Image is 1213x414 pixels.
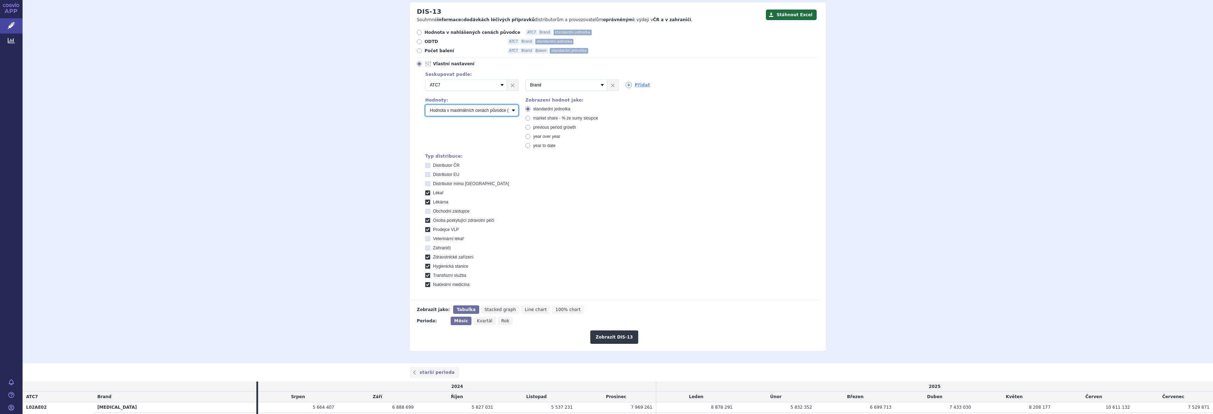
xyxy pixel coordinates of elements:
[417,8,441,16] h2: DIS-13
[417,392,496,402] td: Říjen
[816,392,895,402] td: Březen
[525,98,618,103] div: Zobrazení hodnot jako:
[538,30,551,35] span: Brand
[533,143,555,148] span: year to date
[94,402,257,413] th: [MEDICAL_DATA]
[533,106,570,111] span: standardní jednotka
[437,17,461,22] strong: informace
[791,405,812,410] span: 5 832 352
[576,392,656,402] td: Prosinec
[950,405,971,410] span: 7 433 030
[433,218,494,223] span: Osoba poskytující zdravotní péči
[425,39,502,44] span: ODTD
[533,125,576,130] span: previous period growth
[555,307,580,312] span: 100% chart
[433,245,451,250] span: Zahraničí
[433,190,444,195] span: Lékař
[895,392,974,402] td: Duben
[1133,392,1213,402] td: Červenec
[433,163,459,168] span: Distributor ČR
[626,82,650,88] a: Přidat
[603,17,633,22] strong: oprávněným
[433,209,469,214] span: Obchodní zástupce
[457,307,475,312] span: Tabulka
[97,394,111,399] span: Brand
[533,116,598,121] span: market share - % ze sumy sloupce
[418,79,819,91] div: 2
[464,17,535,22] strong: dodávkách léčivých přípravků
[507,80,518,90] a: ×
[433,200,448,205] span: Lékárna
[433,273,466,278] span: Transfúzní služba
[258,382,656,392] td: 2024
[520,39,534,44] span: Brand
[433,61,511,67] span: Vlastní nastavení
[433,172,459,177] span: Distributor EU
[472,405,493,410] span: 5 827 031
[550,48,588,54] span: standardní jednotka
[508,48,519,54] span: ATC7
[433,264,468,269] span: Hygienická stanice
[533,134,560,139] span: year over year
[870,405,891,410] span: 6 699 713
[525,307,547,312] span: Line chart
[526,30,537,35] span: ATC7
[551,405,573,410] span: 5 537 231
[631,405,652,410] span: 7 969 261
[338,392,417,402] td: Září
[433,181,509,186] span: Distributor mimo [GEOGRAPHIC_DATA]
[417,17,762,23] p: Souhrnné o distributorům a provozovatelům k výdeji v .
[26,394,38,399] span: ATC7
[484,307,516,312] span: Stacked graph
[711,405,732,410] span: 8 878 291
[425,48,502,54] span: Počet balení
[736,392,815,402] td: Únor
[656,382,1213,392] td: 2025
[418,72,819,77] div: Seskupovat podle:
[520,48,534,54] span: Brand
[433,282,469,287] span: Nukleární medicína
[975,392,1054,402] td: Květen
[1054,392,1133,402] td: Červen
[653,17,691,22] strong: ČR a v zahraničí
[607,80,618,90] a: ×
[433,236,464,241] span: Veterinární lékař
[554,30,592,35] span: standardní jednotka
[501,318,510,323] span: Rok
[258,392,337,402] td: Srpen
[508,39,519,44] span: ATC7
[417,305,450,314] div: Zobrazit jako:
[313,405,334,410] span: 5 664 407
[497,392,576,402] td: Listopad
[433,227,459,232] span: Prodejce VLP
[590,330,638,344] button: Zobrazit DIS-13
[425,30,520,35] span: Hodnota v nahlášených cenách původce
[477,318,492,323] span: Kvartál
[410,367,459,378] a: starší perioda
[417,317,447,325] div: Perioda:
[535,39,573,44] span: standardní jednotka
[425,154,819,159] div: Typ distribuce:
[1188,405,1209,410] span: 7 529 871
[392,405,414,410] span: 6 888 699
[656,392,736,402] td: Leden
[1106,405,1130,410] span: 10 611 132
[534,48,548,54] span: Balení
[425,98,518,103] div: Hodnoty:
[433,255,474,260] span: Zdravotnické zařízení
[766,10,817,20] button: Stáhnout Excel
[454,318,468,323] span: Měsíc
[1029,405,1050,410] span: 8 208 177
